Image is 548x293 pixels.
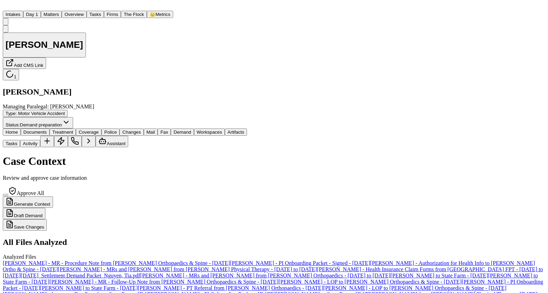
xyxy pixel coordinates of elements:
[20,140,40,147] button: Activity
[3,155,545,168] h1: Case Context
[62,11,87,17] a: Overview
[6,130,18,135] span: Home
[14,63,43,68] span: Add CMS Link
[3,25,8,33] button: Copy Matter ID
[14,74,16,79] span: 1
[3,260,535,272] a: [PERSON_NAME] - Authorization for Health Info to [PERSON_NAME] Ortho & Spine - [DATE]
[104,11,121,18] button: Firms
[54,136,68,147] button: Create Immediate Task
[40,285,138,291] a: [PERSON_NAME] to State Farm - [DATE]
[96,136,128,147] button: Assistant
[121,11,147,17] a: The Flock
[6,111,17,116] span: Type :
[197,130,222,135] span: Workspaces
[3,69,19,80] button: 1 active task
[3,110,68,117] button: Edit Type: Motor Vehicle Accident
[104,11,121,17] a: Firms
[68,136,82,147] button: Make a Call
[3,175,545,181] p: Review and approve case information
[121,11,147,18] button: The Flock
[147,130,155,135] span: Mail
[40,136,54,147] button: Add Task
[6,39,83,50] h1: [PERSON_NAME]
[41,11,62,17] a: Matters
[3,87,545,97] h2: [PERSON_NAME]
[87,11,104,18] button: Tasks
[107,141,125,146] span: Assistant
[3,11,23,18] button: Intakes
[20,122,62,127] span: Demand preparation
[147,11,173,17] a: crownMetrics
[150,12,156,17] span: crown
[50,104,94,109] span: [PERSON_NAME]
[23,11,41,18] button: Day 1
[8,190,44,196] label: Approve All
[3,260,230,266] a: [PERSON_NAME] - MR - Procedure Note from [PERSON_NAME] Orthopaedics & Spine - [DATE]
[160,130,168,135] span: Fax
[3,5,11,10] a: Home
[6,122,20,127] span: Status:
[3,219,47,231] button: Save Changes
[3,11,23,17] a: Intakes
[3,273,538,285] a: [PERSON_NAME] to State Farm - [DATE]
[3,208,45,219] button: Draft Demand
[58,266,317,272] a: [PERSON_NAME] - MRs and [PERSON_NAME] from [PERSON_NAME] Physical Therapy - [DATE] to [DATE]
[390,273,488,278] a: [PERSON_NAME] to State Farm - [DATE]
[18,111,65,116] span: Motor Vehicle Accident
[3,3,11,9] img: Finch Logo
[104,130,117,135] span: Police
[122,130,141,135] span: Changes
[62,11,87,18] button: Overview
[228,130,244,135] span: Artifacts
[230,260,370,266] a: [PERSON_NAME] - PI Onboarding Packet - Signed - [DATE]
[3,266,543,278] a: [PERSON_NAME] - Health Insurance Claim Forms from [GEOGRAPHIC_DATA] FPT - [DATE] to [DATE]
[24,130,47,135] span: Documents
[3,117,73,128] button: Change status from Demand preparation
[3,104,49,109] span: Managing Paralegal:
[3,196,53,208] button: Generate Context
[79,130,99,135] span: Coverage
[3,33,86,58] button: Edit matter name
[87,11,104,17] a: Tasks
[3,57,46,69] button: Add CMS Link
[52,130,73,135] span: Treatment
[156,12,170,17] span: Metrics
[41,11,62,18] button: Matters
[21,273,140,278] a: [DATE]_Settlement Demand Packet_Nguyen, Tia.pdf
[138,285,324,291] a: [PERSON_NAME] - PT Referral from [PERSON_NAME] Orthopaedics - [DATE]
[174,130,191,135] span: Demand
[140,273,390,278] a: [PERSON_NAME] - MRs and [PERSON_NAME] from [PERSON_NAME] Orthopaedics - [DATE] to [DATE]
[3,140,20,147] button: Tasks
[279,279,462,285] a: [PERSON_NAME] - LOP to [PERSON_NAME] Orthopaedics & Spine - [DATE]
[23,11,41,17] a: Day 1
[50,279,279,285] a: [PERSON_NAME] - MR - Follow-Up Note from [PERSON_NAME] Orthopaedics & Spine - [DATE]
[3,254,545,260] div: Analyzed Files
[147,11,173,18] button: crownMetrics
[3,279,543,291] a: [PERSON_NAME] - PI Onboarding Packet - [DATE]
[323,285,506,291] a: [PERSON_NAME] - LOP to [PERSON_NAME] Orthopaedics & Spine - [DATE]
[3,238,545,247] h2: All Files Analyzed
